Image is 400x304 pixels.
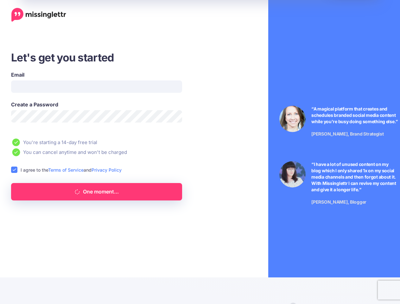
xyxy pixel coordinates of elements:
span: [PERSON_NAME], Blogger [311,199,366,205]
img: Testimonial by Jeniffer Kosche [279,161,306,187]
h3: Let's get you started [11,50,218,65]
li: You're starting a 14-day free trial [11,138,218,146]
label: Email [11,71,182,79]
label: I agree to the and [21,166,122,174]
a: Home [11,8,66,22]
p: “A magical platform that creates and schedules branded social media content while you're busy doi... [311,106,398,125]
label: Create a Password [11,101,182,108]
li: You can cancel anytime and won't be charged [11,148,218,156]
p: “I have a lot of unused content on my blog which I only shared 1x on my social media channels and... [311,161,398,193]
img: Testimonial by Laura Stanik [279,106,306,132]
a: Terms of Service [48,167,84,173]
span: [PERSON_NAME], Brand Strategist [311,131,384,136]
a: Privacy Policy [92,167,122,173]
a: One moment... [11,183,182,200]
